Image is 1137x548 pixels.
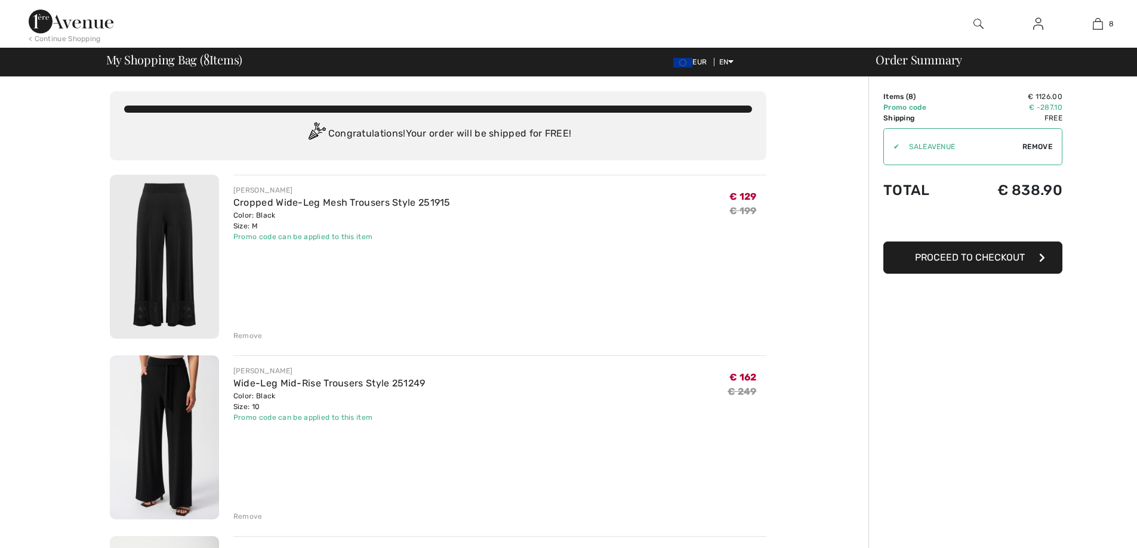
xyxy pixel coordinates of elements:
td: € 1126.00 [957,91,1062,102]
a: Wide-Leg Mid-Rise Trousers Style 251249 [233,377,426,389]
span: 8 [204,51,209,66]
div: ✔ [884,141,899,152]
span: € 129 [729,191,757,202]
td: Free [957,113,1062,123]
s: € 199 [729,205,757,216]
img: My Info [1033,17,1043,31]
div: < Continue Shopping [29,33,101,44]
span: € 162 [729,371,757,383]
div: Color: Black Size: 10 [233,391,426,412]
div: [PERSON_NAME] [233,366,426,376]
td: € -287.10 [957,102,1062,113]
span: Remove [1022,141,1052,152]
span: 8 [908,92,913,101]
s: € 249 [728,386,757,397]
button: Proceed to Checkout [883,242,1062,274]
img: Cropped Wide-Leg Mesh Trousers Style 251915 [110,175,219,339]
td: Items ( ) [883,91,957,102]
td: Shipping [883,113,957,123]
img: search the website [973,17,984,31]
div: [PERSON_NAME] [233,185,451,196]
img: My Bag [1093,17,1103,31]
img: Congratulation2.svg [304,122,328,146]
div: Congratulations! Your order will be shipped for FREE! [124,122,752,146]
input: Promo code [899,129,1022,165]
div: Remove [233,511,263,522]
a: Sign In [1024,17,1053,32]
span: My Shopping Bag ( Items) [106,54,243,66]
span: Proceed to Checkout [915,252,1025,263]
img: Wide-Leg Mid-Rise Trousers Style 251249 [110,355,219,519]
div: Color: Black Size: M [233,210,451,231]
div: Order Summary [861,54,1130,66]
span: EN [719,58,734,66]
div: Remove [233,330,263,341]
iframe: PayPal [883,210,1062,237]
td: € 838.90 [957,170,1062,210]
a: Cropped Wide-Leg Mesh Trousers Style 251915 [233,197,451,208]
img: 1ère Avenue [29,10,113,33]
div: Promo code can be applied to this item [233,231,451,242]
div: Promo code can be applied to this item [233,412,426,423]
span: EUR [673,58,711,66]
span: 8 [1109,18,1114,29]
td: Total [883,170,957,210]
a: 8 [1068,17,1127,31]
img: Euro [673,58,692,67]
td: Promo code [883,102,957,113]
